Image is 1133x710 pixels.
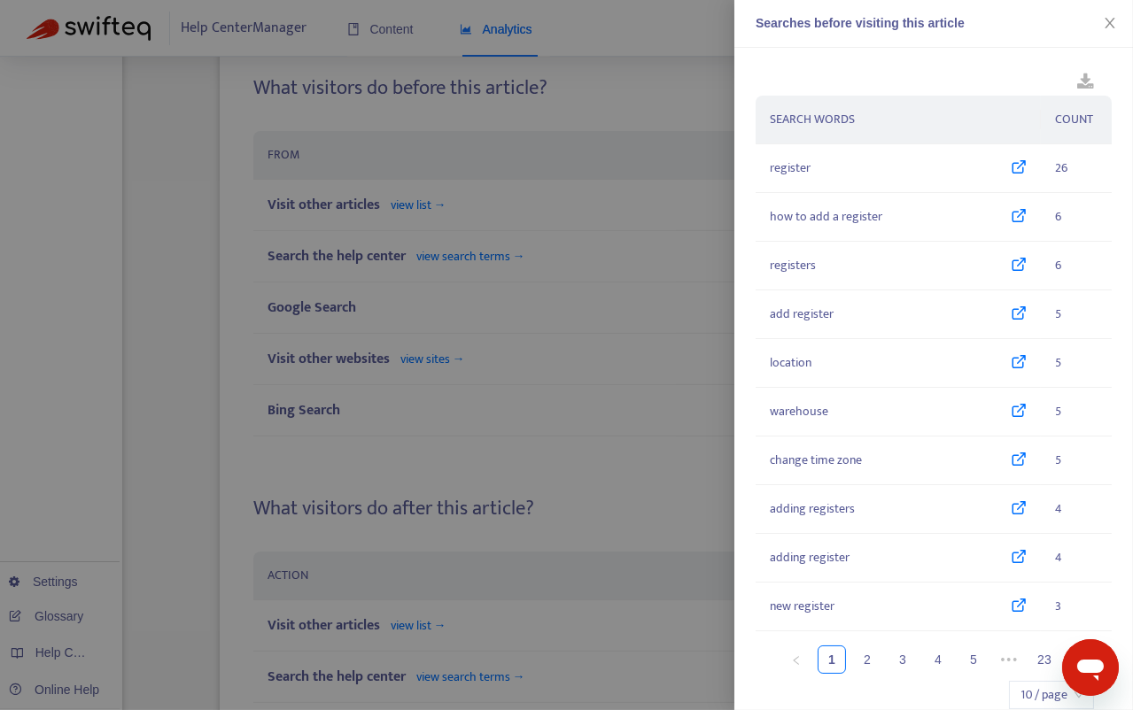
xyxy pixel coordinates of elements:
[770,597,834,616] span: new register
[995,645,1023,674] span: •••
[782,645,811,674] li: Previous Page
[925,646,951,673] a: 4
[770,402,828,421] span: warehouse
[1041,436,1112,485] td: 5
[1041,290,1112,339] td: 5
[770,451,862,470] span: change time zone
[924,645,952,674] li: 4
[889,646,916,673] a: 3
[819,646,845,673] a: 1
[1041,242,1112,290] td: 6
[889,645,917,674] li: 3
[1031,646,1058,673] a: 23
[770,353,811,373] span: location
[1041,534,1112,583] td: 4
[756,96,1041,144] th: SEARCH WORDS
[1098,15,1122,32] button: Close
[770,499,855,519] span: adding registers
[1062,639,1119,696] iframe: Button to launch messaging window
[854,646,881,673] a: 2
[1041,339,1112,388] td: 5
[770,207,882,227] span: how to add a register
[770,256,816,275] span: registers
[1041,193,1112,242] td: 6
[770,305,834,324] span: add register
[1041,583,1112,631] td: 3
[995,645,1023,674] li: Next 5 Pages
[770,548,850,567] span: adding register
[1041,144,1112,193] td: 26
[756,14,1112,33] div: Searches before visiting this article
[782,645,811,674] button: left
[818,645,846,674] li: 1
[791,655,802,666] span: left
[853,645,881,674] li: 2
[1041,388,1112,436] td: 5
[959,645,988,674] li: 5
[960,646,987,673] a: 5
[1020,682,1083,708] span: 10 / page
[1009,681,1094,709] div: Page Size
[770,158,811,178] span: register
[1030,645,1059,674] li: 23
[1041,96,1112,144] th: COUNT
[1041,485,1112,534] td: 4
[1103,16,1117,30] span: close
